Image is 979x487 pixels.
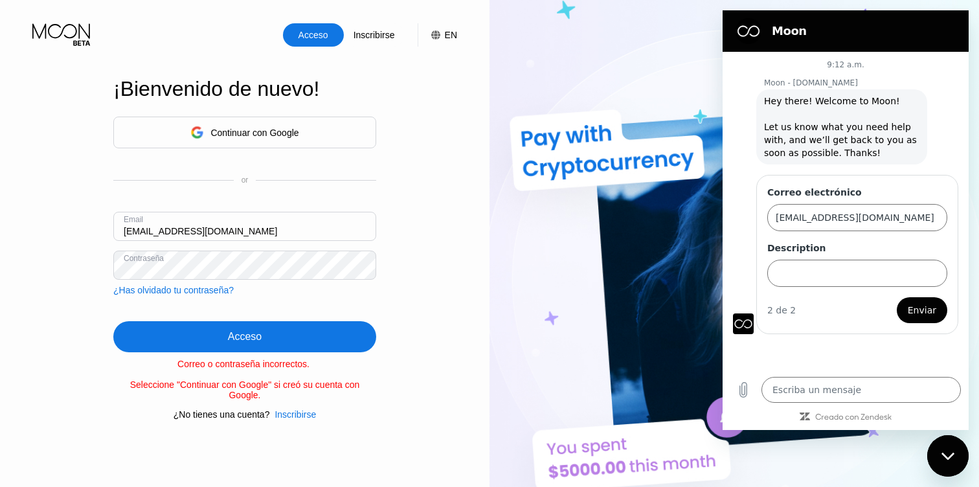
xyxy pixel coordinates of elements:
[297,28,330,41] div: Acceso
[113,359,376,400] div: Correo o contraseña incorrectos. Seleccione "Continuar con Google" si creó su cuenta con Google.
[344,23,405,47] div: Inscribirse
[113,285,234,295] div: ¿Has olvidado tu contraseña?
[124,215,143,224] div: Email
[275,409,316,420] div: Inscribirse
[113,77,376,101] div: ¡Bienvenido de nuevo!
[124,254,164,263] div: Contraseña
[113,117,376,148] div: Continuar con Google
[210,128,298,138] div: Continuar con Google
[269,409,316,420] div: Inscribirse
[927,435,969,477] iframe: Botón para iniciar la ventana de mensajería, conversación en curso
[283,23,344,47] div: Acceso
[242,176,249,185] div: or
[113,321,376,352] div: Acceso
[723,10,969,430] iframe: Ventana de mensajería
[352,28,396,41] div: Inscribirse
[228,330,262,343] div: Acceso
[418,23,457,47] div: EN
[174,409,270,420] div: ¿No tienes una cuenta?
[445,30,457,40] div: EN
